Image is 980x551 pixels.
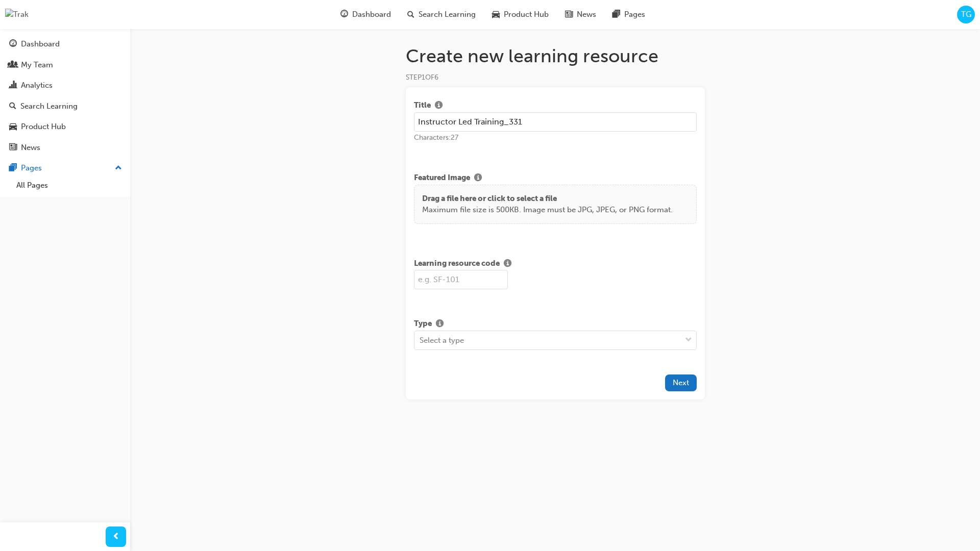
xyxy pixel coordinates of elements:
a: search-iconSearch Learning [399,4,484,25]
input: e.g. SF-101 [414,270,508,289]
button: Next [665,374,697,391]
span: people-icon [9,61,17,70]
img: Trak [5,9,29,20]
span: info-icon [435,102,443,111]
button: Pages [4,159,126,178]
span: news-icon [9,143,17,153]
div: Dashboard [21,38,60,50]
a: Search Learning [4,97,126,116]
span: STEP 1 OF 6 [406,73,438,82]
span: down-icon [685,334,692,347]
span: up-icon [115,162,122,175]
span: Learning resource code [414,258,500,270]
span: guage-icon [340,8,348,21]
span: Title [414,99,431,112]
a: Dashboard [4,35,126,54]
div: Pages [21,162,42,174]
a: Product Hub [4,117,126,136]
a: All Pages [12,178,126,193]
span: Search Learning [419,9,476,20]
input: e.g. Sales Fundamentals [414,112,697,132]
div: Drag a file here or click to select a fileMaximum file size is 500KB. Image must be JPG, JPEG, or... [414,185,697,224]
span: search-icon [9,102,16,111]
span: search-icon [407,8,414,21]
div: Select a type [420,334,464,346]
span: Characters: 27 [414,133,458,142]
div: My Team [21,59,53,71]
button: DashboardMy TeamAnalyticsSearch LearningProduct HubNews [4,33,126,159]
button: Show info [470,172,486,185]
span: prev-icon [112,531,120,543]
a: pages-iconPages [604,4,653,25]
span: news-icon [565,8,573,21]
span: Next [673,378,689,387]
button: Show info [432,318,448,331]
a: News [4,138,126,157]
span: News [577,9,596,20]
div: Analytics [21,80,53,91]
span: Type [414,318,432,331]
h1: Create new learning resource [406,45,705,67]
span: pages-icon [9,164,17,173]
button: Show info [500,258,516,270]
a: news-iconNews [557,4,604,25]
span: info-icon [436,320,444,329]
span: chart-icon [9,81,17,90]
div: News [21,142,40,154]
span: Featured Image [414,172,470,185]
span: guage-icon [9,40,17,49]
button: TG [957,6,975,23]
div: Product Hub [21,121,66,133]
p: Maximum file size is 500KB. Image must be JPG, JPEG, or PNG format. [422,204,673,216]
button: Show info [431,99,447,112]
a: car-iconProduct Hub [484,4,557,25]
span: info-icon [474,174,482,183]
p: Drag a file here or click to select a file [422,193,673,205]
a: Analytics [4,76,126,95]
a: guage-iconDashboard [332,4,399,25]
a: My Team [4,56,126,74]
span: car-icon [492,8,500,21]
span: Pages [624,9,645,20]
span: TG [961,9,971,20]
span: Dashboard [352,9,391,20]
span: pages-icon [612,8,620,21]
span: info-icon [504,260,511,269]
span: car-icon [9,122,17,132]
span: Product Hub [504,9,549,20]
div: Search Learning [20,101,78,112]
